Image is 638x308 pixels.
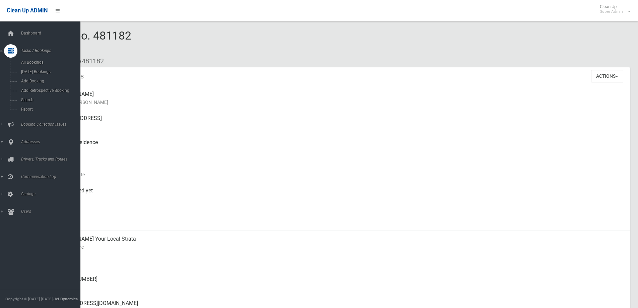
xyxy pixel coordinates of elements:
small: Address [54,122,625,130]
span: All Bookings [19,60,80,65]
span: Add Booking [19,79,80,83]
li: #481182 [73,55,104,67]
span: Tasks / Bookings [19,48,85,53]
span: Booking No. 481182 [29,29,131,55]
div: [DATE] [54,159,625,183]
button: Actions [591,70,623,82]
small: Mobile [54,259,625,267]
span: Users [19,209,85,214]
small: Super Admin [600,9,623,14]
div: [PERSON_NAME] Your Local Strata [54,231,625,255]
div: Front of Residence [54,134,625,159]
small: Pickup Point [54,146,625,155]
span: Report [19,107,80,112]
small: Landline [54,283,625,291]
span: Add Retrospective Booking [19,88,80,93]
span: Search [19,98,80,102]
small: Zone [54,219,625,227]
span: Dashboard [19,31,85,36]
div: Not collected yet [54,183,625,207]
span: Clean Up ADMIN [7,7,48,14]
small: Collected At [54,195,625,203]
div: [PERSON_NAME] [54,86,625,110]
span: Settings [19,192,85,196]
span: Copyright © [DATE]-[DATE] [5,297,53,301]
span: Communication Log [19,174,85,179]
span: Drivers, Trucks and Routes [19,157,85,162]
small: Name of [PERSON_NAME] [54,98,625,106]
small: Contact Name [54,243,625,251]
span: Booking Collection Issues [19,122,85,127]
span: Clean Up [596,4,630,14]
div: [PHONE_NUMBER] [54,271,625,295]
span: [DATE] Bookings [19,69,80,74]
span: Addresses [19,139,85,144]
div: [STREET_ADDRESS] [54,110,625,134]
div: [DATE] [54,207,625,231]
strong: Jet Dynamics [54,297,78,301]
small: Collection Date [54,171,625,179]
